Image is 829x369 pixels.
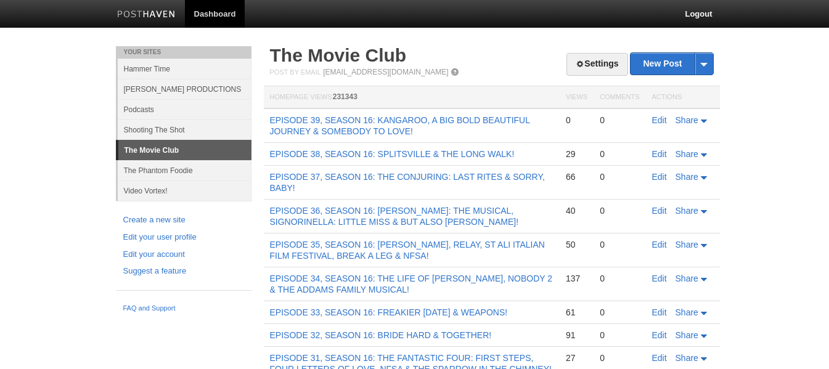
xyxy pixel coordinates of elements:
div: 0 [600,352,639,363]
a: Edit [652,172,667,182]
a: Settings [566,53,627,76]
div: 0 [566,115,587,126]
div: 40 [566,205,587,216]
a: EPISODE 39, SEASON 16: KANGAROO, A BIG BOLD BEAUTIFUL JOURNEY & SOMEBODY TO LOVE! [270,115,530,136]
div: 50 [566,239,587,250]
div: 0 [600,330,639,341]
a: Hammer Time [118,59,251,79]
a: Edit [652,206,667,216]
a: Edit [652,240,667,249]
div: 29 [566,148,587,160]
th: Comments [594,86,645,109]
a: EPISODE 33, SEASON 16: FREAKIER [DATE] & WEAPONS! [270,307,508,317]
span: Share [676,353,698,363]
a: [EMAIL_ADDRESS][DOMAIN_NAME] [323,68,448,76]
div: 0 [600,239,639,250]
a: EPISODE 37, SEASON 16: THE CONJURING: LAST RITES & SORRY, BABY! [270,172,545,193]
span: 231343 [333,92,357,101]
div: 0 [600,273,639,284]
span: Post by Email [270,68,321,76]
a: Edit [652,274,667,283]
span: Share [676,115,698,125]
th: Homepage Views [264,86,560,109]
div: 0 [600,307,639,318]
img: Posthaven-bar [117,10,176,20]
a: Suggest a feature [123,265,244,278]
li: Your Sites [116,46,251,59]
div: 0 [600,148,639,160]
span: Share [676,149,698,159]
span: Share [676,206,698,216]
div: 61 [566,307,587,318]
div: 0 [600,171,639,182]
span: Share [676,240,698,249]
th: Actions [646,86,720,109]
a: Edit your account [123,248,244,261]
span: Share [676,172,698,182]
a: Edit [652,149,667,159]
div: 137 [566,273,587,284]
a: The Movie Club [270,45,407,65]
a: Video Vortex! [118,180,251,201]
div: 0 [600,115,639,126]
a: The Movie Club [118,140,251,160]
div: 0 [600,205,639,216]
a: The Phantom Foodie [118,160,251,180]
a: Edit your user profile [123,231,244,244]
a: EPISODE 32, SEASON 16: BRIDE HARD & TOGETHER! [270,330,492,340]
a: Podcasts [118,99,251,120]
a: EPISODE 38, SEASON 16: SPLITSVILLE & THE LONG WALK! [270,149,515,159]
span: Share [676,330,698,340]
div: 91 [566,330,587,341]
span: Share [676,274,698,283]
span: Share [676,307,698,317]
a: Edit [652,353,667,363]
a: Edit [652,115,667,125]
a: FAQ and Support [123,303,244,314]
a: Edit [652,330,667,340]
div: 66 [566,171,587,182]
a: EPISODE 34, SEASON 16: THE LIFE OF [PERSON_NAME], NOBODY 2 & THE ADDAMS FAMILY MUSICAL! [270,274,553,294]
a: Edit [652,307,667,317]
th: Views [560,86,594,109]
a: New Post [631,53,713,75]
a: Shooting The Shot [118,120,251,140]
a: [PERSON_NAME] PRODUCTIONS [118,79,251,99]
a: EPISODE 36, SEASON 16: [PERSON_NAME]: THE MUSICAL, SIGNORINELLA: LITTLE MISS & BUT ALSO [PERSON_N... [270,206,519,227]
a: EPISODE 35, SEASON 16: [PERSON_NAME], RELAY, ST ALI ITALIAN FILM FESTIVAL, BREAK A LEG & NFSA! [270,240,545,261]
a: Create a new site [123,214,244,227]
div: 27 [566,352,587,363]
